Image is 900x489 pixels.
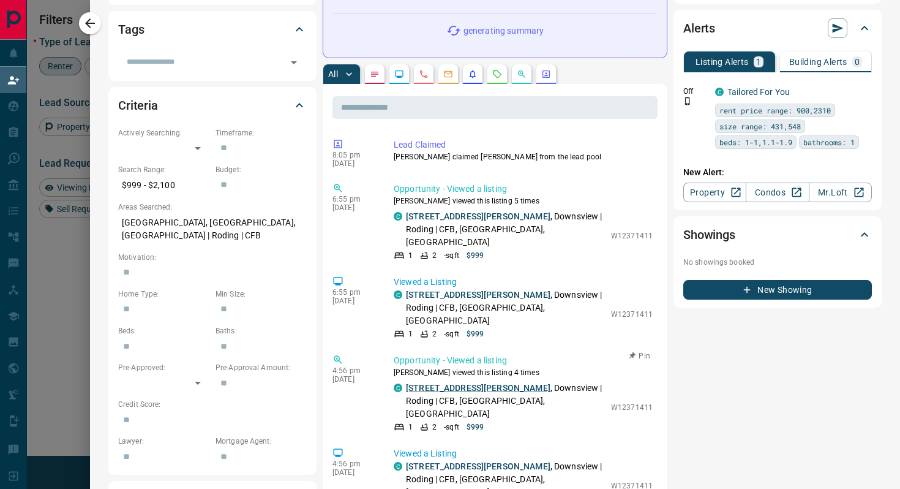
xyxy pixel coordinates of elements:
[394,69,404,79] svg: Lead Browsing Activity
[468,69,478,79] svg: Listing Alerts
[406,383,550,393] a: [STREET_ADDRESS][PERSON_NAME]
[118,91,307,120] div: Criteria
[394,151,653,162] p: [PERSON_NAME] claimed [PERSON_NAME] from the lead pool
[467,250,484,261] p: $999
[406,210,605,249] p: , Downsview | Roding | CFB, [GEOGRAPHIC_DATA], [GEOGRAPHIC_DATA]
[444,250,459,261] p: - sqft
[118,20,144,39] h2: Tags
[118,96,158,115] h2: Criteria
[406,461,550,471] a: [STREET_ADDRESS][PERSON_NAME]
[118,252,307,263] p: Motivation:
[285,54,302,71] button: Open
[394,290,402,299] div: condos.ca
[492,69,502,79] svg: Requests
[432,422,437,433] p: 2
[408,328,413,339] p: 1
[118,436,209,447] p: Lawyer:
[408,250,413,261] p: 1
[216,164,307,175] p: Budget:
[216,436,307,447] p: Mortgage Agent:
[118,15,307,44] div: Tags
[746,183,809,202] a: Condos
[216,325,307,336] p: Baths:
[611,402,653,413] p: W12371411
[394,212,402,221] div: condos.ca
[328,70,338,78] p: All
[332,297,375,305] p: [DATE]
[406,290,550,300] a: [STREET_ADDRESS][PERSON_NAME]
[394,195,653,207] p: [PERSON_NAME] viewed this listing 5 times
[467,328,484,339] p: $999
[394,384,402,392] div: condos.ca
[719,136,792,148] span: beds: 1-1,1.1-1.9
[467,422,484,433] p: $999
[118,289,209,300] p: Home Type:
[611,230,653,241] p: W12371411
[332,195,375,203] p: 6:55 pm
[715,88,724,96] div: condos.ca
[332,159,375,168] p: [DATE]
[803,136,855,148] span: bathrooms: 1
[394,183,653,195] p: Opportunity - Viewed a listing
[118,127,209,138] p: Actively Searching:
[683,225,735,245] h2: Showings
[406,382,605,420] p: , Downsview | Roding | CFB, [GEOGRAPHIC_DATA], [GEOGRAPHIC_DATA]
[332,460,375,468] p: 4:56 pm
[622,351,658,362] button: Pin
[719,104,831,116] span: rent price range: 900,2310
[444,422,459,433] p: - sqft
[683,280,872,300] button: New Showing
[332,203,375,212] p: [DATE]
[370,69,380,79] svg: Notes
[216,127,307,138] p: Timeframe:
[118,164,209,175] p: Search Range:
[855,58,860,66] p: 0
[394,138,653,151] p: Lead Claimed
[394,462,402,471] div: condos.ca
[696,58,749,66] p: Listing Alerts
[332,375,375,384] p: [DATE]
[719,120,801,132] span: size range: 431,548
[517,69,527,79] svg: Opportunities
[118,325,209,336] p: Beds:
[809,183,872,202] a: Mr.Loft
[756,58,761,66] p: 1
[394,276,653,289] p: Viewed a Listing
[432,250,437,261] p: 2
[683,257,872,268] p: No showings booked
[611,309,653,320] p: W12371411
[394,447,653,460] p: Viewed a Listing
[444,328,459,339] p: - sqft
[541,69,551,79] svg: Agent Actions
[406,211,550,221] a: [STREET_ADDRESS][PERSON_NAME]
[789,58,847,66] p: Building Alerts
[118,202,307,213] p: Areas Searched:
[216,289,307,300] p: Min Size:
[463,25,544,37] p: generating summary
[683,18,715,38] h2: Alerts
[683,13,872,43] div: Alerts
[118,213,307,246] p: [GEOGRAPHIC_DATA], [GEOGRAPHIC_DATA], [GEOGRAPHIC_DATA] | Roding | CFB
[683,166,872,179] p: New Alert:
[118,399,307,410] p: Credit Score:
[408,422,413,433] p: 1
[216,362,307,373] p: Pre-Approval Amount:
[118,362,209,373] p: Pre-Approved:
[432,328,437,339] p: 2
[683,220,872,249] div: Showings
[419,69,429,79] svg: Calls
[394,367,653,378] p: [PERSON_NAME] viewed this listing 4 times
[683,86,708,97] p: Off
[406,289,605,327] p: , Downsview | Roding | CFB, [GEOGRAPHIC_DATA], [GEOGRAPHIC_DATA]
[443,69,453,79] svg: Emails
[394,354,653,367] p: Opportunity - Viewed a listing
[332,468,375,477] p: [DATE]
[332,366,375,375] p: 4:56 pm
[118,175,209,195] p: $999 - $2,100
[683,183,746,202] a: Property
[727,87,790,97] a: Tailored For You
[332,288,375,297] p: 6:55 pm
[683,97,692,105] svg: Push Notification Only
[332,151,375,159] p: 8:05 pm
